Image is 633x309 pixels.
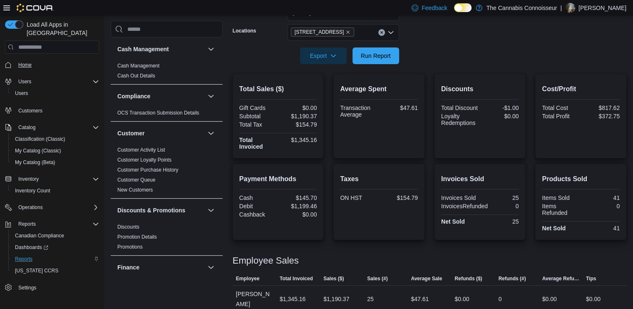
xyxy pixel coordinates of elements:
a: Classification (Classic) [12,134,69,144]
button: My Catalog (Beta) [8,157,102,168]
span: Tips [586,275,596,282]
span: Promotions [117,244,143,250]
span: Inventory Count [15,187,50,194]
div: Customer [111,145,223,198]
div: ON HST [340,194,377,201]
span: Refunds ($) [454,275,482,282]
span: Feedback [422,4,447,12]
button: Catalog [15,122,39,132]
span: Settings [18,284,36,291]
span: Total Invoiced [280,275,313,282]
div: 41 [583,194,620,201]
span: Sales ($) [323,275,344,282]
span: Inventory Count [12,186,99,196]
h3: Discounts & Promotions [117,206,185,214]
div: Discounts & Promotions [111,222,223,255]
span: Average Sale [411,275,442,282]
div: Total Discount [441,105,478,111]
div: $145.70 [280,194,317,201]
span: Sales (#) [367,275,387,282]
button: Customer [206,128,216,138]
div: 25 [482,194,519,201]
div: Invoices Sold [441,194,478,201]
div: $1,190.37 [323,294,349,304]
span: Users [12,88,99,98]
div: $0.00 [454,294,469,304]
div: $154.79 [280,121,317,128]
a: Customer Activity List [117,147,165,153]
button: Operations [15,202,46,212]
span: My Catalog (Beta) [15,159,55,166]
strong: Total Invoiced [239,137,263,150]
button: Finance [206,262,216,272]
a: Settings [15,283,40,293]
button: Customers [2,104,102,116]
p: [PERSON_NAME] [578,3,626,13]
span: Classification (Classic) [12,134,99,144]
button: Reports [15,219,39,229]
span: 99 King St. [291,27,355,37]
span: [STREET_ADDRESS] [295,28,344,36]
button: Canadian Compliance [8,230,102,242]
div: $1,190.37 [280,113,317,120]
span: Catalog [15,122,99,132]
div: Transaction Average [340,105,377,118]
a: Users [12,88,31,98]
button: Reports [2,218,102,230]
a: New Customers [117,187,153,193]
a: Promotion Details [117,234,157,240]
h3: Compliance [117,92,150,100]
div: Debit [239,203,276,209]
a: Discounts [117,224,139,230]
span: Load All Apps in [GEOGRAPHIC_DATA] [23,20,99,37]
span: Reports [12,254,99,264]
button: Compliance [206,91,216,101]
div: Gift Cards [239,105,276,111]
span: Average Refund [542,275,579,282]
a: Inventory Count [12,186,54,196]
a: Reports [12,254,36,264]
span: Run Report [361,52,391,60]
h2: Average Spent [340,84,418,94]
span: Inventory [15,174,99,184]
span: OCS Transaction Submission Details [117,110,199,116]
button: Users [15,77,35,87]
div: Cashback [239,211,276,218]
button: Customer [117,129,204,137]
label: Locations [233,27,256,34]
div: 0 [499,294,502,304]
a: My Catalog (Classic) [12,146,65,156]
button: Cash Management [117,45,204,53]
strong: Net Sold [542,225,566,232]
a: My Catalog (Beta) [12,157,59,167]
h3: Employee Sales [233,256,299,266]
div: 25 [482,218,519,225]
div: Total Tax [239,121,276,128]
div: Total Profit [542,113,579,120]
button: Export [300,47,347,64]
span: Users [15,90,28,97]
button: Classification (Classic) [8,133,102,145]
span: Classification (Classic) [15,136,65,142]
span: Washington CCRS [12,266,99,276]
div: 0 [491,203,519,209]
div: 41 [583,225,620,232]
span: Customers [15,105,99,115]
div: Compliance [111,108,223,121]
p: | [560,3,562,13]
span: Catalog [18,124,35,131]
button: Reports [8,253,102,265]
a: Dashboards [12,242,52,252]
div: 25 [367,294,374,304]
a: Dashboards [8,242,102,253]
a: Customer Loyalty Points [117,157,171,163]
div: Items Sold [542,194,579,201]
span: Operations [15,202,99,212]
span: Customers [18,107,42,114]
button: Clear input [378,29,385,36]
h2: Products Sold [542,174,620,184]
button: Finance [117,263,204,272]
span: Users [18,78,31,85]
div: $1,199.46 [280,203,317,209]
